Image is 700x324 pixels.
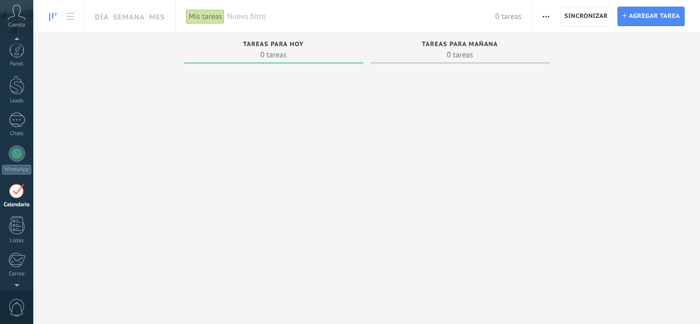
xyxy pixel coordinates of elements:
[189,50,358,60] span: 0 tareas
[495,12,521,21] span: 0 tareas
[2,237,32,244] div: Listas
[227,12,495,21] span: Nuevo filtro
[2,131,32,137] div: Chats
[8,22,25,29] span: Cuenta
[422,41,498,48] span: Tareas para mañana
[2,271,32,277] div: Correo
[189,41,358,50] div: Tareas para hoy
[560,7,613,26] button: Sincronizar
[376,50,545,60] span: 0 tareas
[2,202,32,208] div: Calendario
[376,41,545,50] div: Tareas para mañana
[2,61,32,68] div: Panel
[186,9,224,24] div: Mis tareas
[2,98,32,104] div: Leads
[629,7,680,26] span: Agregar tarea
[44,7,61,27] a: To-do line
[61,7,79,27] a: To-do list
[2,165,31,175] div: WhatsApp
[243,41,304,48] span: Tareas para hoy
[617,7,685,26] button: Agregar tarea
[539,7,553,26] button: Más
[565,13,608,19] span: Sincronizar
